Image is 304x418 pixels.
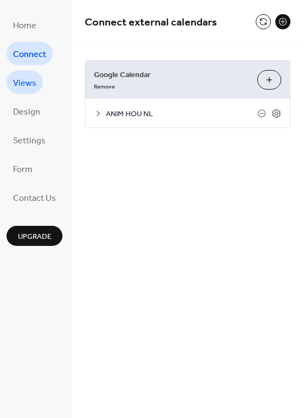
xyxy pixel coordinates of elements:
a: Settings [7,128,52,151]
span: Settings [13,132,46,149]
span: Views [13,75,36,92]
a: Connect [7,42,53,65]
span: Upgrade [18,231,52,243]
span: Contact Us [13,190,56,207]
span: Google Calendar [94,69,249,81]
span: Home [13,17,36,34]
span: Connect external calendars [85,12,217,33]
button: Upgrade [7,226,62,246]
a: Views [7,71,43,94]
a: Home [7,13,43,36]
a: Contact Us [7,186,62,209]
span: Design [13,104,40,121]
a: Design [7,99,47,123]
span: Form [13,161,33,178]
span: Connect [13,46,46,63]
a: Form [7,157,39,180]
span: Remove [94,83,115,91]
span: ANIM HOU NL [106,109,257,120]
